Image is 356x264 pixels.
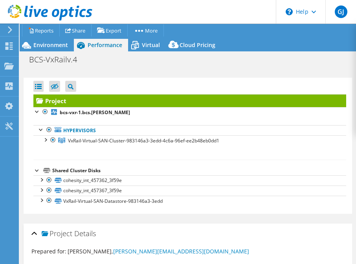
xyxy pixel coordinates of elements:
span: Project [42,230,72,238]
div: Shared Cluster Disks [52,166,346,175]
a: [PERSON_NAME][EMAIL_ADDRESS][DOMAIN_NAME] [113,248,249,255]
span: Virtual [142,41,160,49]
a: VxRail-Virtual-SAN-Cluster-983146a3-3edd-4c6a-96ef-ee2b48eb0dd1 [33,135,346,146]
label: Prepared for: [31,248,66,255]
span: GJ [335,5,347,18]
a: Reports [22,24,60,36]
a: cohesity_int_457362_3f59e [33,175,346,186]
a: More [127,24,164,36]
span: Performance [88,41,122,49]
a: bcs-vxr-1.bcs.[PERSON_NAME] [33,107,346,117]
a: Export [91,24,128,36]
h1: BCS-VxRailv.4 [26,55,89,64]
a: cohesity_int_457367_3f59e [33,186,346,196]
span: Environment [33,41,68,49]
svg: \n [286,8,293,15]
a: Hypervisors [33,125,346,135]
b: bcs-vxr-1.bcs.[PERSON_NAME] [60,109,130,116]
a: VxRail-Virtual-SAN-Datastore-983146a3-3edd [33,196,346,206]
span: Details [74,229,96,238]
span: [PERSON_NAME], [68,248,249,255]
span: Cloud Pricing [180,41,215,49]
a: Project [33,95,346,107]
span: VxRail-Virtual-SAN-Cluster-983146a3-3edd-4c6a-96ef-ee2b48eb0dd1 [68,137,219,144]
a: Share [59,24,92,36]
